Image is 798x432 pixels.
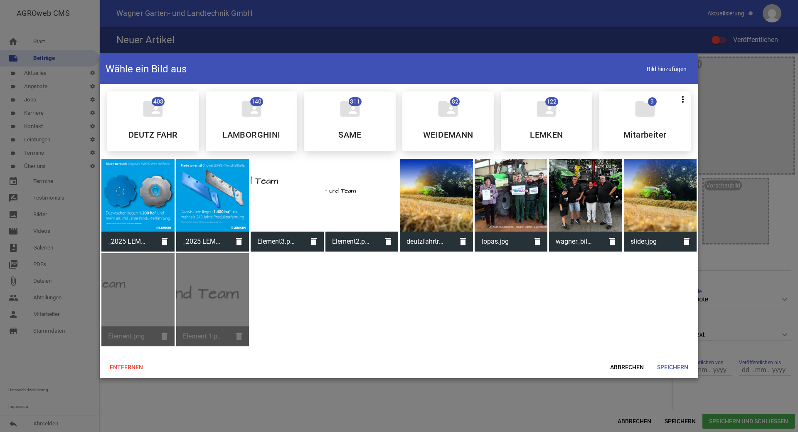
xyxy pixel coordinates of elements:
span: Abbrechen [603,360,650,375]
h5: SAME [338,131,361,139]
span: Element2.png [325,231,379,252]
i: folder_shared [436,97,460,121]
i: folder_shared [535,97,558,121]
i: delete [155,232,175,252]
h5: Mitarbeiter [623,131,666,139]
i: delete [378,232,398,252]
span: 122 [545,97,558,106]
span: wagner_bild.png [549,231,602,252]
div: Mitarbeiter [599,91,691,151]
span: Speichern [650,360,695,375]
h5: DEUTZ FAHR [128,131,178,139]
h5: LAMBORGHINI [222,131,280,139]
i: delete [304,232,324,252]
span: 140 [250,97,263,106]
span: deutzfahrtreggerbild.jpg [400,231,453,252]
span: Bild hinzufügen [641,60,692,77]
span: 9 [648,97,657,106]
span: _2025 LEMKEN_EK_SoMe_Scheiben_1080x1080px_mit.png [101,231,155,252]
i: folder_shared [141,97,165,121]
i: more_vert [678,94,688,104]
i: folder_shared [240,97,263,121]
button: more_vert [675,91,691,106]
div: WEIDEMANN [402,91,494,151]
span: Element3.png [251,231,304,252]
span: 311 [349,97,362,106]
span: _2025 LEMKEN_EK_Pflug_SoMe_Quadrat_1080x1080px_mit.png [176,231,229,252]
div: LAMBORGHINI [206,91,298,151]
i: delete [453,232,473,252]
i: delete [229,232,249,252]
i: delete [602,232,622,252]
span: topas.jpg [475,231,528,252]
div: DEUTZ FAHR [107,91,199,151]
span: 403 [152,97,165,106]
div: LEMKEN [501,91,593,151]
span: 82 [450,97,460,106]
h5: WEIDEMANN [423,131,473,139]
i: delete [527,232,547,252]
i: delete [677,232,697,252]
i: folder [633,97,657,121]
span: slider.jpg [624,231,677,252]
span: Entfernen [103,360,150,375]
div: SAME [304,91,396,151]
h5: LEMKEN [530,131,563,139]
i: folder_shared [338,97,362,121]
h4: Wähle ein Bild aus [106,62,187,76]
